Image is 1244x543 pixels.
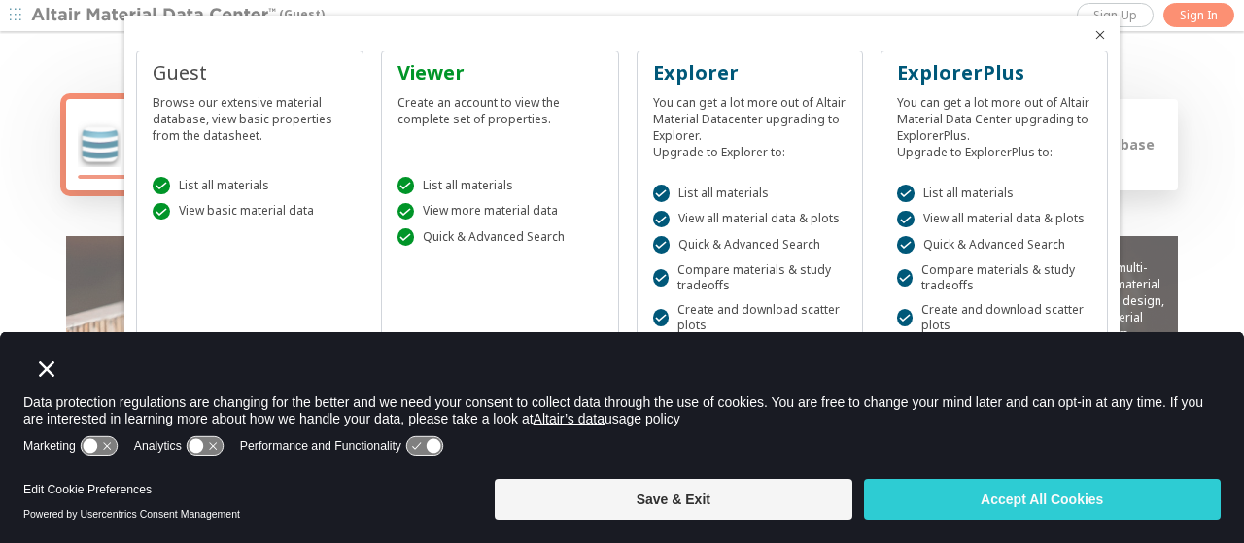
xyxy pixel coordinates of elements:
div:  [153,203,170,221]
div:  [897,185,915,202]
div:  [397,177,415,194]
div:  [397,228,415,246]
div:  [653,236,671,254]
div:  [897,211,915,228]
div:  [653,185,671,202]
div:  [897,236,915,254]
div: Quick & Advanced Search [653,236,847,254]
div: Quick & Advanced Search [397,228,603,246]
div: Create and download scatter plots [653,302,847,333]
div: You can get a lot more out of Altair Material Data Center upgrading to ExplorerPlus. Upgrade to E... [897,86,1091,160]
div:  [397,203,415,221]
div: List all materials [897,185,1091,202]
div: Create and download scatter plots [897,302,1091,333]
div: View basic material data [153,203,347,221]
div:  [653,211,671,228]
div: Viewer [397,59,603,86]
div: Quick & Advanced Search [897,236,1091,254]
div: Guest [153,59,347,86]
div: View more material data [397,203,603,221]
div:  [653,269,669,287]
div: List all materials [653,185,847,202]
div: Compare materials & study tradeoffs [897,262,1091,293]
div:  [153,177,170,194]
div:  [897,269,913,287]
div: You can get a lot more out of Altair Material Datacenter upgrading to Explorer. Upgrade to Explor... [653,86,847,160]
div:  [897,309,913,326]
div: Create an account to view the complete set of properties. [397,86,603,127]
div: List all materials [397,177,603,194]
div: List all materials [153,177,347,194]
button: Close [1092,27,1108,43]
div: Explorer [653,59,847,86]
div: View all material data & plots [897,211,1091,228]
div: ExplorerPlus [897,59,1091,86]
div: Browse our extensive material database, view basic properties from the datasheet. [153,86,347,144]
div:  [653,309,669,326]
div: View all material data & plots [653,211,847,228]
div: Compare materials & study tradeoffs [653,262,847,293]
